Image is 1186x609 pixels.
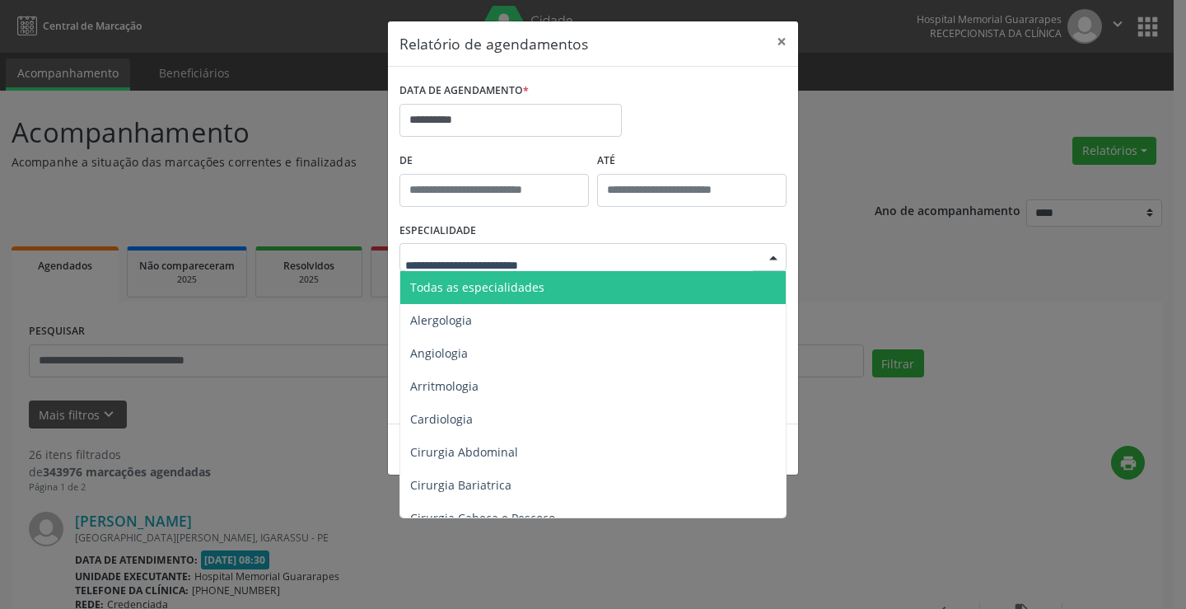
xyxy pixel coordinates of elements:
label: ESPECIALIDADE [399,218,476,244]
span: Arritmologia [410,378,479,394]
span: Cardiologia [410,411,473,427]
span: Cirurgia Abdominal [410,444,518,460]
span: Alergologia [410,312,472,328]
span: Todas as especialidades [410,279,544,295]
button: Close [765,21,798,62]
span: Angiologia [410,345,468,361]
span: Cirurgia Bariatrica [410,477,511,493]
span: Cirurgia Cabeça e Pescoço [410,510,555,526]
label: DATA DE AGENDAMENTO [399,78,529,104]
label: De [399,148,589,174]
label: ATÉ [597,148,787,174]
h5: Relatório de agendamentos [399,33,588,54]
